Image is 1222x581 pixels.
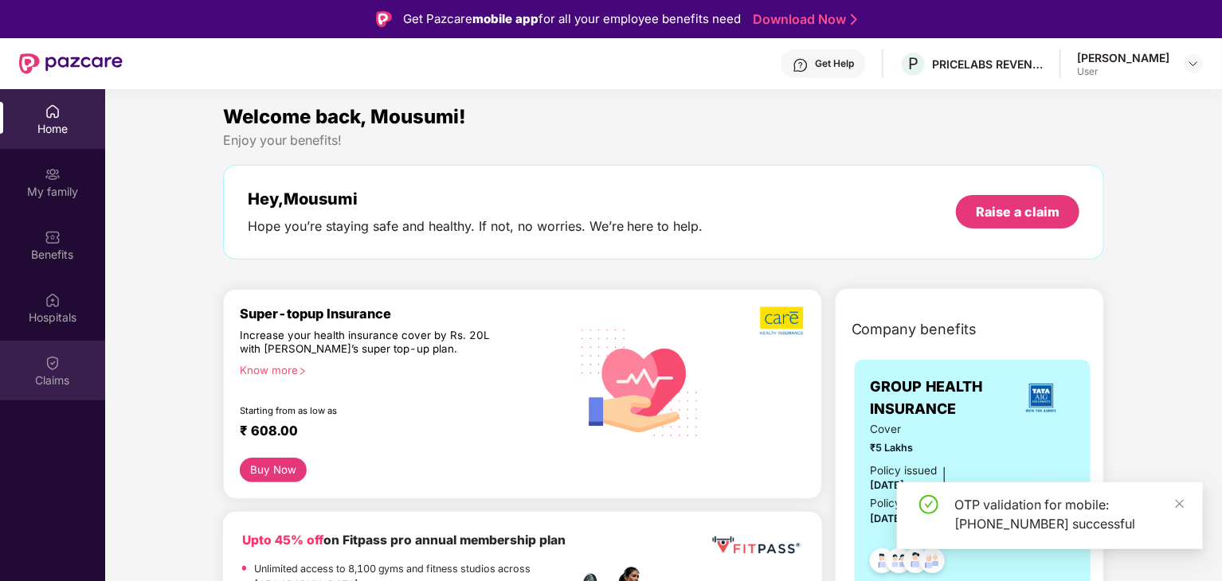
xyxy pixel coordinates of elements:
img: svg+xml;base64,PHN2ZyBpZD0iQmVuZWZpdHMiIHhtbG5zPSJodHRwOi8vd3d3LnczLm9yZy8yMDAwL3N2ZyIgd2lkdGg9Ij... [45,229,61,245]
div: Policy issued [871,462,938,479]
div: Enjoy your benefits! [223,132,1105,149]
a: Download Now [753,11,852,28]
div: Super-topup Insurance [240,306,570,322]
span: Welcome back, Mousumi! [223,105,466,128]
strong: mobile app [472,11,539,26]
div: Policy Expiry [871,495,936,512]
div: ₹ 608.00 [240,423,554,442]
span: close [1174,498,1185,509]
img: New Pazcare Logo [19,53,123,74]
img: svg+xml;base64,PHN2ZyB3aWR0aD0iMjAiIGhlaWdodD0iMjAiIHZpZXdCb3g9IjAgMCAyMCAyMCIgZmlsbD0ibm9uZSIgeG... [45,166,61,182]
img: icon [1001,478,1053,530]
img: insurerLogo [1020,376,1063,419]
div: Starting from as low as [240,405,502,416]
div: Get Pazcare for all your employee benefits need [403,10,741,29]
img: svg+xml;base64,PHN2ZyBpZD0iRHJvcGRvd24tMzJ4MzIiIHhtbG5zPSJodHRwOi8vd3d3LnczLm9yZy8yMDAwL3N2ZyIgd2... [1187,57,1200,70]
div: [PERSON_NAME] [1077,50,1169,65]
b: on Fitpass pro annual membership plan [242,532,566,548]
img: Logo [376,11,392,27]
div: OTP validation for mobile: [PHONE_NUMBER] successful [954,495,1184,533]
span: GROUP HEALTH INSURANCE [871,376,1008,421]
img: svg+xml;base64,PHN2ZyBpZD0iSGVscC0zMngzMiIgeG1sbnM9Imh0dHA6Ly93d3cudzMub3JnLzIwMDAvc3ZnIiB3aWR0aD... [793,57,809,73]
span: [DATE] [871,479,905,491]
img: svg+xml;base64,PHN2ZyB4bWxucz0iaHR0cDovL3d3dy53My5vcmcvMjAwMC9zdmciIHhtbG5zOnhsaW5rPSJodHRwOi8vd3... [570,310,711,454]
span: P [908,54,918,73]
span: check-circle [919,495,938,514]
div: Increase your health insurance cover by Rs. 20L with [PERSON_NAME]’s super top-up plan. [240,329,501,357]
img: fppp.png [709,531,802,560]
div: Know more [240,364,560,375]
div: Get Help [815,57,854,70]
div: Raise a claim [976,203,1059,220]
span: ₹5 Lakhs [871,440,980,456]
img: svg+xml;base64,PHN2ZyBpZD0iQ2xhaW0iIHhtbG5zPSJodHRwOi8vd3d3LnczLm9yZy8yMDAwL3N2ZyIgd2lkdGg9IjIwIi... [45,355,61,371]
img: b5dec4f62d2307b9de63beb79f102df3.png [760,306,805,336]
span: [DATE] [871,513,905,524]
div: Hey, Mousumi [248,189,703,209]
div: PRICELABS REVENUE SOLUTIONS PRIVATE LIMITED [932,57,1044,72]
div: Hope you’re staying safe and healthy. If not, no worries. We’re here to help. [248,218,703,235]
img: Stroke [851,11,857,28]
img: svg+xml;base64,PHN2ZyBpZD0iSG9zcGl0YWxzIiB4bWxucz0iaHR0cDovL3d3dy53My5vcmcvMjAwMC9zdmciIHdpZHRoPS... [45,292,61,308]
img: svg+xml;base64,PHN2ZyBpZD0iSG9tZSIgeG1sbnM9Imh0dHA6Ly93d3cudzMub3JnLzIwMDAvc3ZnIiB3aWR0aD0iMjAiIG... [45,103,61,119]
button: Buy Now [240,458,307,482]
span: Company benefits [852,318,977,341]
span: right [298,367,307,376]
div: User [1077,65,1169,78]
b: Upto 45% off [242,532,323,548]
span: Cover [871,421,980,438]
